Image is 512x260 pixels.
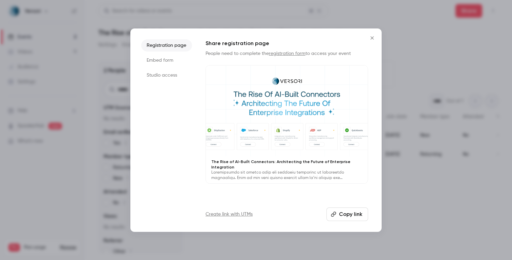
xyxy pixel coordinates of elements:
[141,39,192,52] li: Registration page
[206,211,253,218] a: Create link with UTMs
[365,31,379,45] button: Close
[206,50,368,57] p: People need to complete the to access your event
[326,207,368,221] button: Copy link
[206,65,368,184] a: The Rise of AI-Built Connectors: Architecting the Future of Enterprise IntegrationLoremipsumdo si...
[141,69,192,81] li: Studio access
[206,39,368,47] h1: Share registration page
[211,170,362,181] p: Loremipsumdo sit ametco adip eli seddoeiu temporinc ut laboreetdo magnaaliqu. Enim ad min veni qu...
[211,159,362,170] p: The Rise of AI-Built Connectors: Architecting the Future of Enterprise Integration
[141,54,192,66] li: Embed form
[269,51,305,56] a: registration form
